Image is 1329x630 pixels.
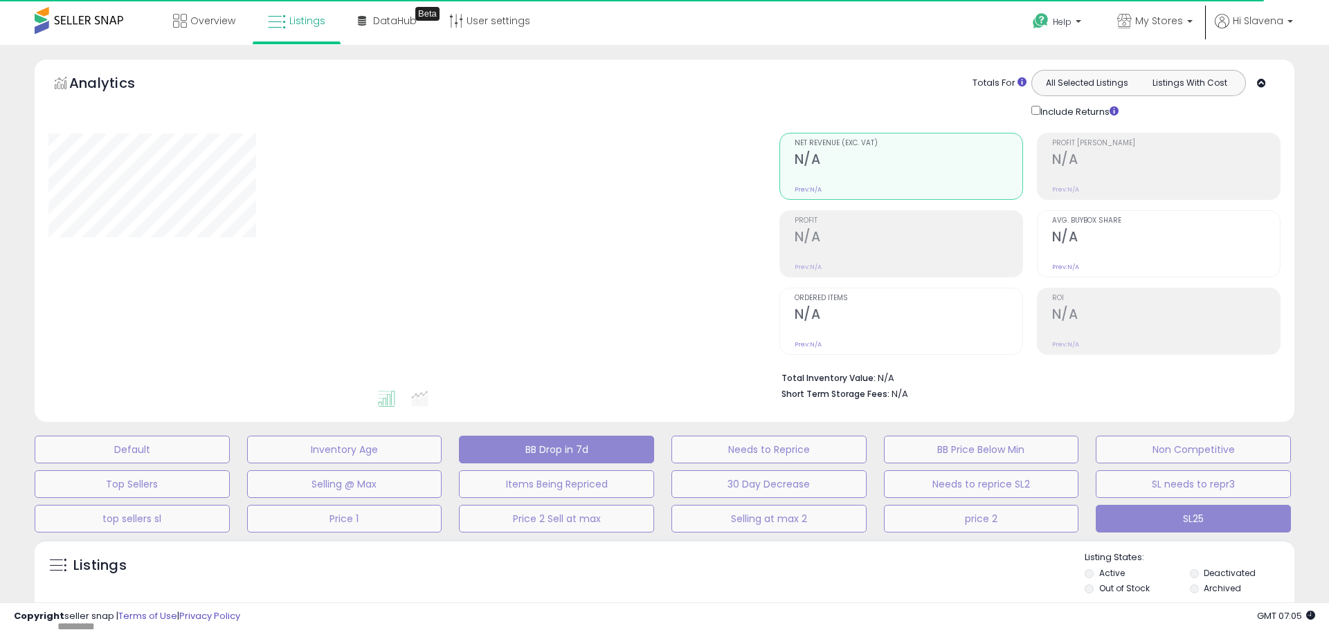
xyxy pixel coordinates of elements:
[795,229,1022,248] h2: N/A
[373,14,417,28] span: DataHub
[781,369,1270,385] li: N/A
[35,436,230,463] button: Default
[892,387,908,400] span: N/A
[884,505,1079,532] button: price 2
[69,73,162,96] h5: Analytics
[1032,12,1049,30] i: Get Help
[190,14,235,28] span: Overview
[781,372,876,384] b: Total Inventory Value:
[14,609,64,622] strong: Copyright
[14,610,240,623] div: seller snap | |
[247,505,442,532] button: Price 1
[1052,140,1280,147] span: Profit [PERSON_NAME]
[1215,14,1293,45] a: Hi Slavena
[247,436,442,463] button: Inventory Age
[795,140,1022,147] span: Net Revenue (Exc. VAT)
[1052,340,1079,349] small: Prev: N/A
[247,470,442,498] button: Selling @ Max
[671,470,867,498] button: 30 Day Decrease
[1233,14,1283,28] span: Hi Slavena
[459,470,654,498] button: Items Being Repriced
[973,77,1027,90] div: Totals For
[289,14,325,28] span: Listings
[1052,217,1280,225] span: Avg. Buybox Share
[884,436,1079,463] button: BB Price Below Min
[884,470,1079,498] button: Needs to reprice SL2
[1053,16,1072,28] span: Help
[1096,470,1291,498] button: SL needs to repr3
[795,340,822,349] small: Prev: N/A
[671,436,867,463] button: Needs to Reprice
[781,388,889,400] b: Short Term Storage Fees:
[795,185,822,194] small: Prev: N/A
[1135,14,1183,28] span: My Stores
[1021,103,1135,119] div: Include Returns
[795,263,822,271] small: Prev: N/A
[459,505,654,532] button: Price 2 Sell at max
[795,295,1022,302] span: Ordered Items
[1138,74,1241,92] button: Listings With Cost
[1052,306,1280,325] h2: N/A
[1096,436,1291,463] button: Non Competitive
[1036,74,1139,92] button: All Selected Listings
[459,436,654,463] button: BB Drop in 7d
[795,217,1022,225] span: Profit
[1052,185,1079,194] small: Prev: N/A
[1022,2,1095,45] a: Help
[795,151,1022,170] h2: N/A
[1052,151,1280,170] h2: N/A
[35,505,230,532] button: top sellers sl
[1052,229,1280,248] h2: N/A
[1096,505,1291,532] button: SL25
[671,505,867,532] button: Selling at max 2
[795,306,1022,325] h2: N/A
[35,470,230,498] button: Top Sellers
[1052,263,1079,271] small: Prev: N/A
[415,7,440,21] div: Tooltip anchor
[1052,295,1280,302] span: ROI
